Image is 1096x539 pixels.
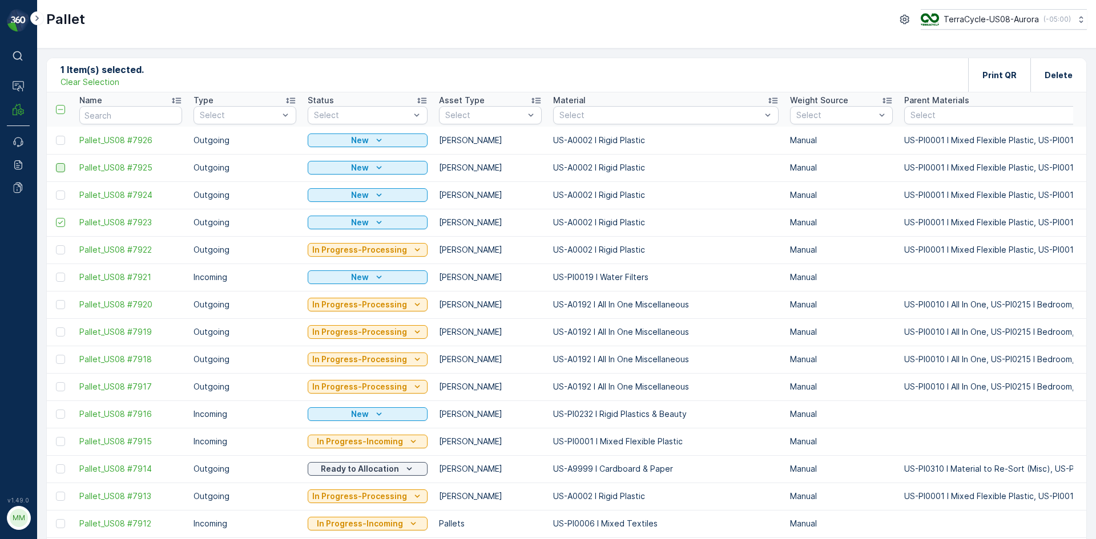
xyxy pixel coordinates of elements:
a: Pallet_US08 #7920 [79,299,182,310]
td: Outgoing [188,455,302,483]
td: Manual [784,510,898,537]
span: Total Weight : [10,206,67,216]
td: [PERSON_NAME] [433,236,547,264]
td: [PERSON_NAME] [433,346,547,373]
p: Parent Materials [904,95,969,106]
div: Toggle Row Selected [56,218,65,227]
span: Pallet_US08 #7926 [79,135,182,146]
td: Manual [784,428,898,455]
img: image_ci7OI47.png [921,13,939,26]
span: v 1.49.0 [7,497,30,504]
td: US-A0192 I All In One Miscellaneous [547,291,784,318]
button: In Progress-Processing [308,489,428,503]
a: Pallet_US08 #7924 [79,189,182,201]
span: Pallet_US08 #7923 [79,217,182,228]
a: Pallet_US08 #7913 [79,491,182,502]
td: Outgoing [188,181,302,209]
td: Incoming [188,428,302,455]
button: In Progress-Incoming [308,435,428,448]
td: US-PI0001 I Mixed Flexible Plastic [547,428,784,455]
p: Select [200,110,279,121]
p: Weight Source [790,95,848,106]
td: [PERSON_NAME] [433,291,547,318]
p: 1 Item(s) selected. [61,63,144,76]
td: Outgoing [188,483,302,510]
td: Manual [784,264,898,291]
a: Pallet_US08 #7918 [79,354,182,365]
td: Incoming [188,264,302,291]
p: New [351,408,369,420]
td: Manual [784,236,898,264]
td: Manual [784,318,898,346]
td: Pallets [433,510,547,537]
p: ( -05:00 ) [1043,15,1071,24]
td: [PERSON_NAME] [433,373,547,400]
p: In Progress-Processing [312,299,407,310]
p: Delete [1045,70,1073,81]
td: US-A0002 I Rigid Plastic [547,127,784,154]
a: Pallet_US08 #7916 [79,408,182,420]
span: Pallet_US08 #7921 [79,271,182,283]
span: Name : [10,187,38,197]
p: Pallet_US08 #7922 [504,10,590,23]
td: Outgoing [188,236,302,264]
a: Pallet_US08 #7919 [79,326,182,338]
td: [PERSON_NAME] [433,127,547,154]
td: US-A9999 I Cardboard & Paper [547,455,784,483]
span: Pallet_US08 #7922 [38,187,112,197]
td: US-A0192 I All In One Miscellaneous [547,318,784,346]
p: Pallet [46,10,85,29]
td: [PERSON_NAME] [433,318,547,346]
div: Toggle Row Selected [56,327,65,337]
td: Outgoing [188,346,302,373]
p: Status [308,95,334,106]
button: New [308,216,428,229]
button: In Progress-Processing [308,380,428,394]
a: Pallet_US08 #7925 [79,162,182,173]
td: [PERSON_NAME] [433,455,547,483]
td: Outgoing [188,291,302,318]
a: Pallet_US08 #7915 [79,436,182,447]
p: New [351,135,369,146]
p: In Progress-Incoming [317,518,403,529]
button: In Progress-Processing [308,298,428,311]
div: Toggle Row Selected [56,273,65,282]
button: TerraCycle-US08-Aurora(-05:00) [921,9,1087,30]
a: Pallet_US08 #7917 [79,381,182,392]
td: US-A0002 I Rigid Plastic [547,154,784,181]
td: US-A0002 I Rigid Plastic [547,209,784,236]
span: 70 [67,206,77,216]
a: Pallet_US08 #7912 [79,518,182,529]
div: Toggle Row Selected [56,437,65,446]
td: [PERSON_NAME] [433,209,547,236]
p: In Progress-Processing [312,491,407,502]
p: Select [559,110,761,121]
div: Toggle Row Selected [56,410,65,419]
td: [PERSON_NAME] [433,483,547,510]
p: Ready to Allocation [321,463,399,475]
span: Material : [10,281,49,291]
td: Outgoing [188,154,302,181]
button: In Progress-Processing [308,243,428,257]
td: Manual [784,483,898,510]
a: Pallet_US08 #7914 [79,463,182,475]
td: US-A0002 I Rigid Plastic [547,483,784,510]
div: Toggle Row Selected [56,355,65,364]
div: Toggle Row Selected [56,191,65,200]
td: US-A0002 I Rigid Plastic [547,181,784,209]
p: New [351,162,369,173]
p: TerraCycle-US08-Aurora [944,14,1039,25]
td: Manual [784,181,898,209]
td: Outgoing [188,209,302,236]
td: [PERSON_NAME] [433,264,547,291]
p: In Progress-Processing [312,354,407,365]
td: Manual [784,455,898,483]
span: - [60,225,64,234]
